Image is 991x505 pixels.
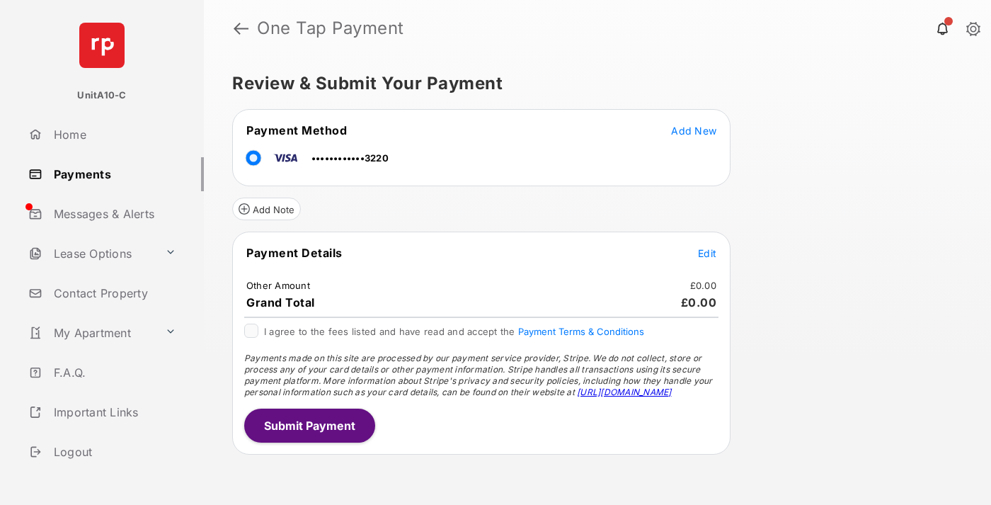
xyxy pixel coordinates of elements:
[577,387,671,397] a: [URL][DOMAIN_NAME]
[246,295,315,310] span: Grand Total
[244,409,375,443] button: Submit Payment
[257,20,404,37] strong: One Tap Payment
[698,247,716,259] span: Edit
[244,353,713,397] span: Payments made on this site are processed by our payment service provider, Stripe. We do not colle...
[232,198,301,220] button: Add Note
[23,395,182,429] a: Important Links
[23,157,204,191] a: Payments
[518,326,644,337] button: I agree to the fees listed and have read and accept the
[246,123,347,137] span: Payment Method
[698,246,716,260] button: Edit
[23,237,159,271] a: Lease Options
[23,118,204,152] a: Home
[311,152,389,164] span: ••••••••••••3220
[23,276,204,310] a: Contact Property
[671,123,716,137] button: Add New
[77,89,126,103] p: UnitA10-C
[246,246,343,260] span: Payment Details
[23,316,159,350] a: My Apartment
[689,279,717,292] td: £0.00
[671,125,716,137] span: Add New
[246,279,311,292] td: Other Amount
[681,295,717,310] span: £0.00
[23,356,204,390] a: F.A.Q.
[264,326,644,337] span: I agree to the fees listed and have read and accept the
[23,197,204,231] a: Messages & Alerts
[79,23,125,68] img: svg+xml;base64,PHN2ZyB4bWxucz0iaHR0cDovL3d3dy53My5vcmcvMjAwMC9zdmciIHdpZHRoPSI2NCIgaGVpZ2h0PSI2NC...
[232,75,951,92] h5: Review & Submit Your Payment
[23,435,204,469] a: Logout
